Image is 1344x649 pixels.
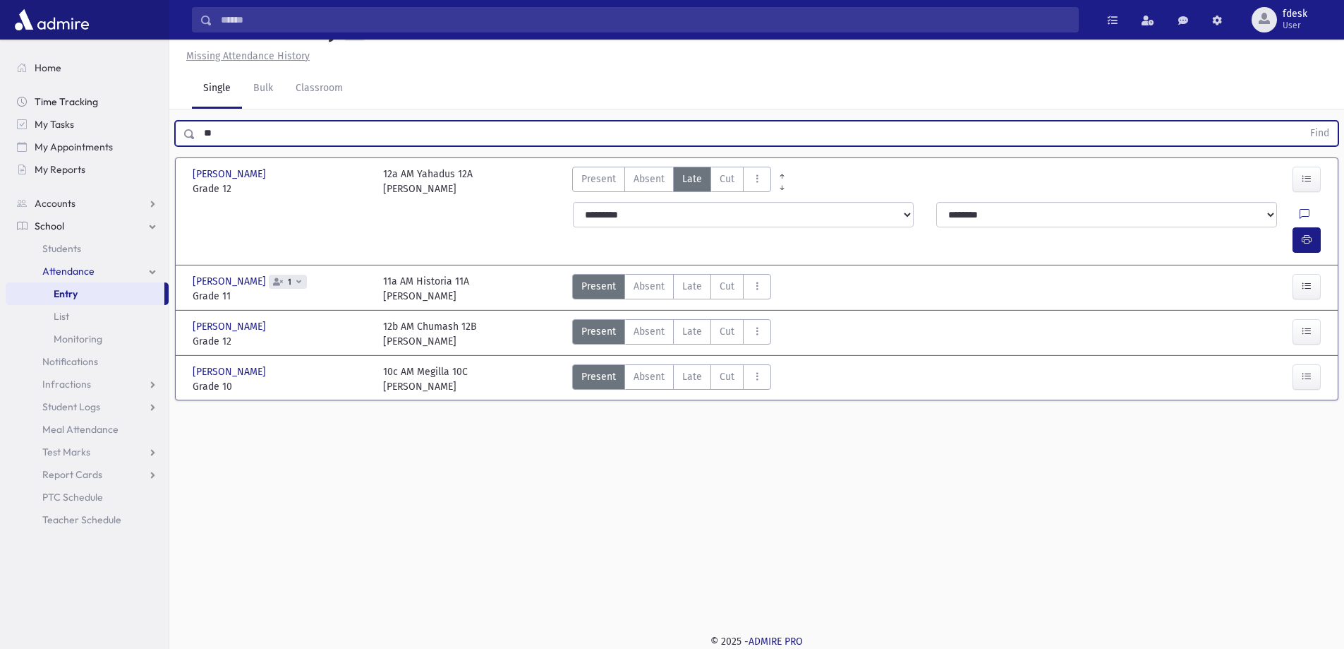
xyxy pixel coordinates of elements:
[6,237,169,260] a: Students
[212,7,1078,32] input: Search
[634,279,665,294] span: Absent
[42,378,91,391] span: Infractions
[6,486,169,508] a: PTC Schedule
[35,118,74,131] span: My Tasks
[193,181,369,196] span: Grade 12
[6,305,169,328] a: List
[1283,8,1307,20] span: fdesk
[54,287,78,300] span: Entry
[720,172,734,186] span: Cut
[6,158,169,181] a: My Reports
[682,324,702,339] span: Late
[42,491,103,504] span: PTC Schedule
[383,167,473,196] div: 12a AM Yahadus 12A [PERSON_NAME]
[6,508,169,531] a: Teacher Schedule
[682,172,702,186] span: Late
[6,90,169,113] a: Time Tracking
[54,333,102,345] span: Monitoring
[572,364,771,394] div: AttTypes
[572,274,771,304] div: AttTypes
[42,423,119,436] span: Meal Attendance
[42,265,95,278] span: Attendance
[6,328,169,350] a: Monitoring
[6,282,164,305] a: Entry
[6,56,169,79] a: Home
[35,61,61,74] span: Home
[6,215,169,237] a: School
[242,69,284,109] a: Bulk
[193,334,369,349] span: Grade 12
[186,50,310,62] u: Missing Attendance History
[285,278,294,287] span: 1
[682,369,702,384] span: Late
[35,197,75,210] span: Accounts
[6,418,169,441] a: Meal Attendance
[35,220,64,232] span: School
[682,279,702,294] span: Late
[634,324,665,339] span: Absent
[193,319,269,334] span: [PERSON_NAME]
[11,6,92,34] img: AdmirePro
[383,364,468,394] div: 10c AM Megilla 10C [PERSON_NAME]
[572,319,771,349] div: AttTypes
[634,369,665,384] span: Absent
[6,192,169,215] a: Accounts
[42,468,102,481] span: Report Cards
[54,310,69,323] span: List
[35,141,113,153] span: My Appointments
[35,95,98,108] span: Time Tracking
[720,279,734,294] span: Cut
[42,446,90,458] span: Test Marks
[581,279,616,294] span: Present
[383,274,469,304] div: 11a AM Historia 11A [PERSON_NAME]
[193,167,269,181] span: [PERSON_NAME]
[383,319,477,349] div: 12b AM Chumash 12B [PERSON_NAME]
[6,136,169,158] a: My Appointments
[6,395,169,418] a: Student Logs
[634,172,665,186] span: Absent
[193,379,369,394] span: Grade 10
[42,400,100,413] span: Student Logs
[6,350,169,373] a: Notifications
[42,355,98,368] span: Notifications
[6,441,169,463] a: Test Marks
[720,324,734,339] span: Cut
[35,163,85,176] span: My Reports
[192,69,242,109] a: Single
[581,172,616,186] span: Present
[42,242,81,255] span: Students
[6,373,169,395] a: Infractions
[581,369,616,384] span: Present
[6,113,169,136] a: My Tasks
[193,289,369,304] span: Grade 11
[192,634,1321,649] div: © 2025 -
[193,274,269,289] span: [PERSON_NAME]
[1302,121,1338,145] button: Find
[6,463,169,486] a: Report Cards
[1283,20,1307,31] span: User
[720,369,734,384] span: Cut
[581,324,616,339] span: Present
[572,167,771,196] div: AttTypes
[181,50,310,62] a: Missing Attendance History
[42,513,121,526] span: Teacher Schedule
[193,364,269,379] span: [PERSON_NAME]
[284,69,354,109] a: Classroom
[6,260,169,282] a: Attendance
